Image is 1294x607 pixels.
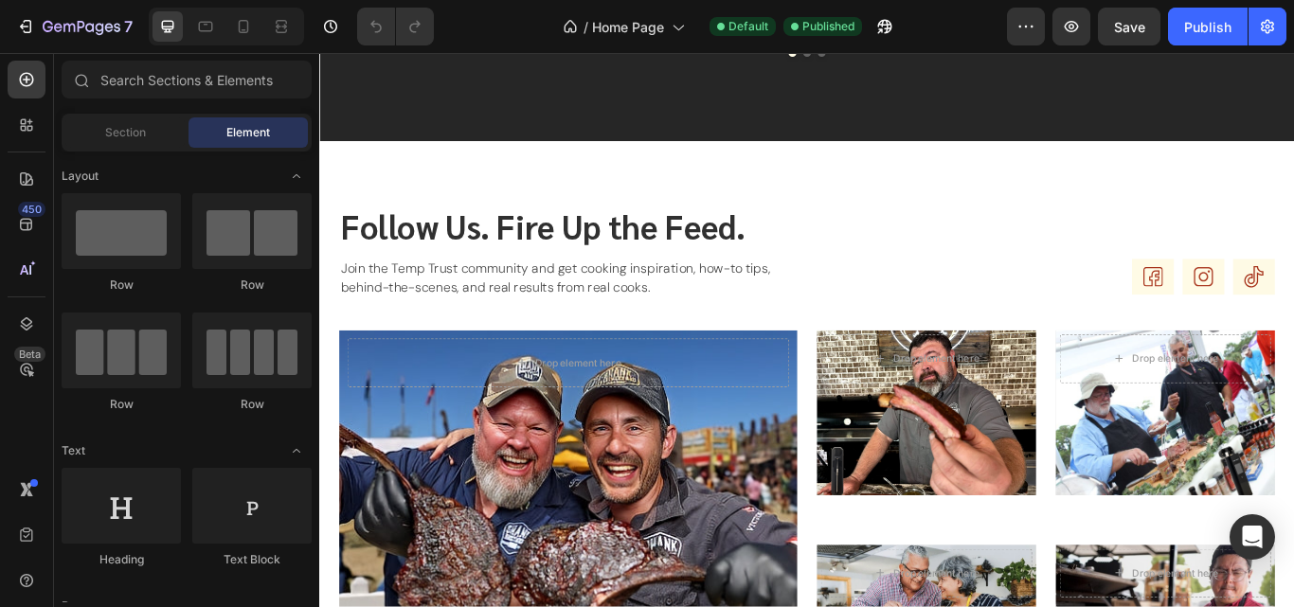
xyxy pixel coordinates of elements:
div: Heading [62,551,181,568]
span: Home Page [592,17,664,37]
div: Text Block [192,551,312,568]
span: Save [1114,19,1145,35]
button: Publish [1168,8,1248,45]
input: Search Sections & Elements [62,61,312,98]
span: Toggle open [281,436,312,466]
span: Text [62,442,85,459]
div: Undo/Redo [357,8,434,45]
span: Published [802,18,854,35]
p: Join the Temp Trust community and get cooking inspiration, how-to tips, behind-the-scenes, and re... [25,241,559,284]
h2: Follow Us. Fire Up the Feed. [23,179,561,224]
div: Row [62,396,181,413]
div: Row [192,277,312,294]
div: Background Image [858,324,1114,516]
button: 7 [8,8,141,45]
div: 450 [18,202,45,217]
button: Save [1098,8,1160,45]
div: Background Image [580,324,836,516]
div: Drop element here [251,354,351,369]
p: 7 [124,15,133,38]
div: Row [62,277,181,294]
div: Drop element here [669,349,769,365]
div: Open Intercom Messenger [1230,514,1275,560]
span: Element [226,124,270,141]
div: Row [192,396,312,413]
div: Drop element here [947,349,1048,365]
div: Publish [1184,17,1231,37]
span: Default [728,18,768,35]
iframe: Design area [319,53,1294,607]
span: Layout [62,168,99,185]
span: Toggle open [281,161,312,191]
span: / [584,17,588,37]
span: Section [105,124,146,141]
div: Beta [14,347,45,362]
